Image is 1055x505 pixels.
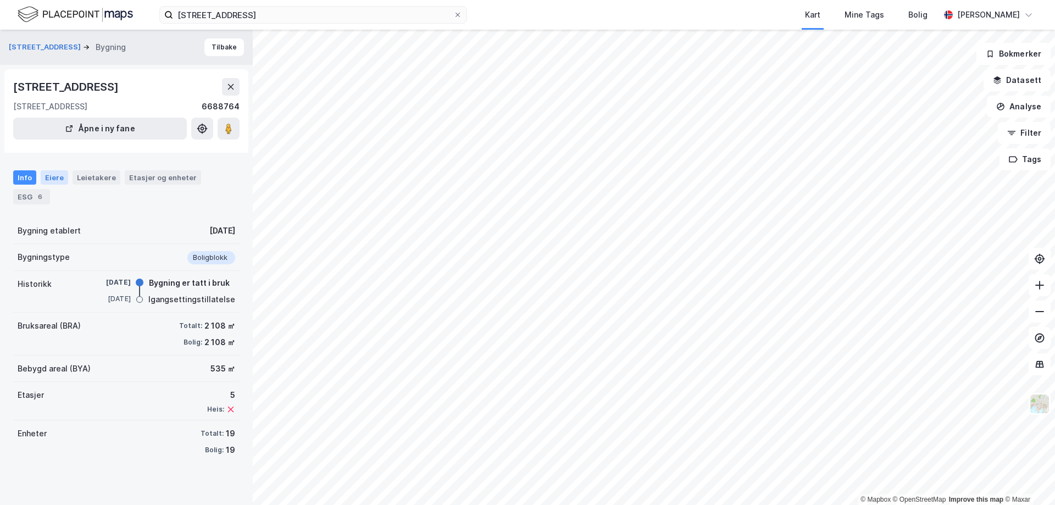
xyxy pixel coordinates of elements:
div: Etasjer og enheter [129,173,197,182]
a: OpenStreetMap [893,496,946,503]
button: [STREET_ADDRESS] [9,42,83,53]
div: 6 [35,191,46,202]
div: 19 [226,443,235,457]
div: 19 [226,427,235,440]
div: [PERSON_NAME] [957,8,1020,21]
button: Analyse [987,96,1051,118]
img: Z [1029,393,1050,414]
div: [DATE] [209,224,235,237]
div: Kart [805,8,820,21]
img: logo.f888ab2527a4732fd821a326f86c7f29.svg [18,5,133,24]
div: [STREET_ADDRESS] [13,100,87,113]
div: Kontrollprogram for chat [1000,452,1055,505]
div: Info [13,170,36,185]
div: Eiere [41,170,68,185]
div: Bygning etablert [18,224,81,237]
div: Igangsettingstillatelse [148,293,235,306]
div: [STREET_ADDRESS] [13,78,121,96]
div: 5 [207,389,235,402]
div: Historikk [18,278,52,291]
div: Bebygd areal (BYA) [18,362,91,375]
div: Bygning er tatt i bruk [149,276,230,290]
div: [DATE] [87,278,131,287]
button: Åpne i ny fane [13,118,187,140]
button: Tilbake [204,38,244,56]
div: 2 108 ㎡ [204,336,235,349]
div: Heis: [207,405,224,414]
button: Tags [1000,148,1051,170]
button: Filter [998,122,1051,144]
div: Totalt: [201,429,224,438]
div: ESG [13,189,50,204]
div: [DATE] [87,294,131,304]
div: Bygning [96,41,126,54]
div: Totalt: [179,321,202,330]
div: Leietakere [73,170,120,185]
div: Bruksareal (BRA) [18,319,81,332]
input: Søk på adresse, matrikkel, gårdeiere, leietakere eller personer [173,7,453,23]
div: Bolig [908,8,928,21]
div: Bolig: [184,338,202,347]
div: Mine Tags [845,8,884,21]
div: 6688764 [202,100,240,113]
button: Datasett [984,69,1051,91]
div: 2 108 ㎡ [204,319,235,332]
div: Bygningstype [18,251,70,264]
button: Bokmerker [976,43,1051,65]
div: 535 ㎡ [210,362,235,375]
iframe: Chat Widget [1000,452,1055,505]
a: Mapbox [860,496,891,503]
div: Bolig: [205,446,224,454]
div: Enheter [18,427,47,440]
div: Etasjer [18,389,44,402]
a: Improve this map [949,496,1003,503]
